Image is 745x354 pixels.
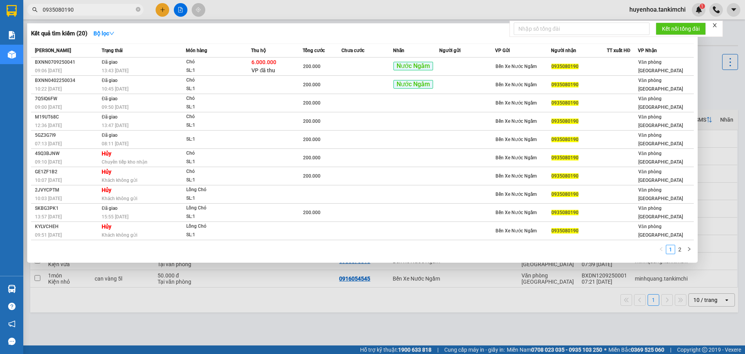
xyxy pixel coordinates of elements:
[102,169,111,175] strong: Hủy
[102,96,118,101] span: Đã giao
[102,48,123,53] span: Trạng thái
[186,194,244,203] div: SL: 1
[551,100,579,106] span: 0935080190
[35,223,99,231] div: KYLVCHEH
[102,178,137,183] span: Khách không gửi
[551,48,576,53] span: Người nhận
[186,149,244,158] div: Chó
[35,105,62,110] span: 09:00 [DATE]
[496,100,537,106] span: Bến Xe Nước Ngầm
[35,123,62,128] span: 12:36 [DATE]
[496,192,537,197] span: Bến Xe Nước Ngầm
[35,68,62,73] span: 09:06 [DATE]
[186,135,244,144] div: SL: 1
[496,119,537,124] span: Bến Xe Nước Ngầm
[638,78,683,92] span: Văn phòng [GEOGRAPHIC_DATA]
[35,159,62,165] span: 09:10 [DATE]
[303,137,321,142] span: 200.000
[303,82,321,87] span: 200.000
[8,303,16,310] span: question-circle
[186,85,244,93] div: SL: 1
[659,247,664,251] span: left
[102,114,118,120] span: Đã giao
[496,173,537,179] span: Bến Xe Nước Ngầm
[551,119,579,124] span: 0935080190
[251,67,275,73] span: VP đã thu
[662,24,700,33] span: Kết nối tổng đài
[551,173,579,179] span: 0935080190
[439,48,461,53] span: Người gửi
[496,210,537,215] span: Bến Xe Nước Ngầm
[35,58,99,66] div: BXNN0709250041
[35,48,71,53] span: [PERSON_NAME]
[102,196,137,201] span: Khách không gửi
[186,121,244,130] div: SL: 1
[638,133,683,146] span: Văn phòng [GEOGRAPHIC_DATA]
[186,213,244,221] div: SL: 1
[35,204,99,213] div: SKBG3PK1
[102,68,128,73] span: 13:43 [DATE]
[607,48,631,53] span: TT xuất HĐ
[251,59,276,65] span: 6.000.000
[712,23,717,28] span: close
[303,64,321,69] span: 200.000
[35,168,99,176] div: GE1ZF1B2
[102,123,128,128] span: 13:47 [DATE]
[676,245,684,254] a: 2
[35,150,99,158] div: 4SQ3BJNW
[102,214,128,220] span: 15:55 [DATE]
[303,155,321,160] span: 200.000
[35,131,99,140] div: 5GZ3G7I9
[186,103,244,112] div: SL: 1
[87,27,121,40] button: Bộ lọcdown
[8,320,16,328] span: notification
[656,23,706,35] button: Kết nối tổng đài
[303,48,325,53] span: Tổng cước
[102,133,118,138] span: Đã giao
[102,86,128,92] span: 10:45 [DATE]
[186,66,244,75] div: SL: 1
[251,48,266,53] span: Thu hộ
[638,169,683,183] span: Văn phòng [GEOGRAPHIC_DATA]
[684,245,694,254] button: right
[8,285,16,293] img: warehouse-icon
[102,59,118,65] span: Đã giao
[496,155,537,160] span: Bến Xe Nước Ngầm
[186,76,244,85] div: Chó
[551,210,579,215] span: 0935080190
[35,113,99,121] div: M19UT68C
[684,245,694,254] li: Next Page
[638,48,657,53] span: VP Nhận
[496,82,537,87] span: Bến Xe Nước Ngầm
[102,141,128,146] span: 08:11 [DATE]
[666,245,675,254] li: 1
[303,173,321,179] span: 200.000
[35,186,99,194] div: 2JVYCPTM
[8,338,16,345] span: message
[186,158,244,166] div: SL: 1
[657,245,666,254] li: Previous Page
[102,150,111,157] strong: Hủy
[43,5,134,14] input: Tìm tên, số ĐT hoặc mã đơn
[496,64,537,69] span: Bến Xe Nước Ngầm
[8,51,16,59] img: warehouse-icon
[186,113,244,121] div: Chó
[495,48,510,53] span: VP Gửi
[35,86,62,92] span: 10:22 [DATE]
[666,245,675,254] a: 1
[35,196,62,201] span: 10:03 [DATE]
[551,64,579,69] span: 0935080190
[393,80,433,89] span: Nước Ngầm
[551,228,579,234] span: 0935080190
[186,167,244,176] div: Chó
[341,48,364,53] span: Chưa cước
[551,192,579,197] span: 0935080190
[102,223,111,230] strong: Hủy
[638,59,683,73] span: Văn phòng [GEOGRAPHIC_DATA]
[32,7,38,12] span: search
[7,5,17,17] img: logo-vxr
[496,228,537,234] span: Bến Xe Nước Ngầm
[31,30,87,38] h3: Kết quả tìm kiếm ( 20 )
[102,78,118,83] span: Đã giao
[35,232,62,238] span: 09:51 [DATE]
